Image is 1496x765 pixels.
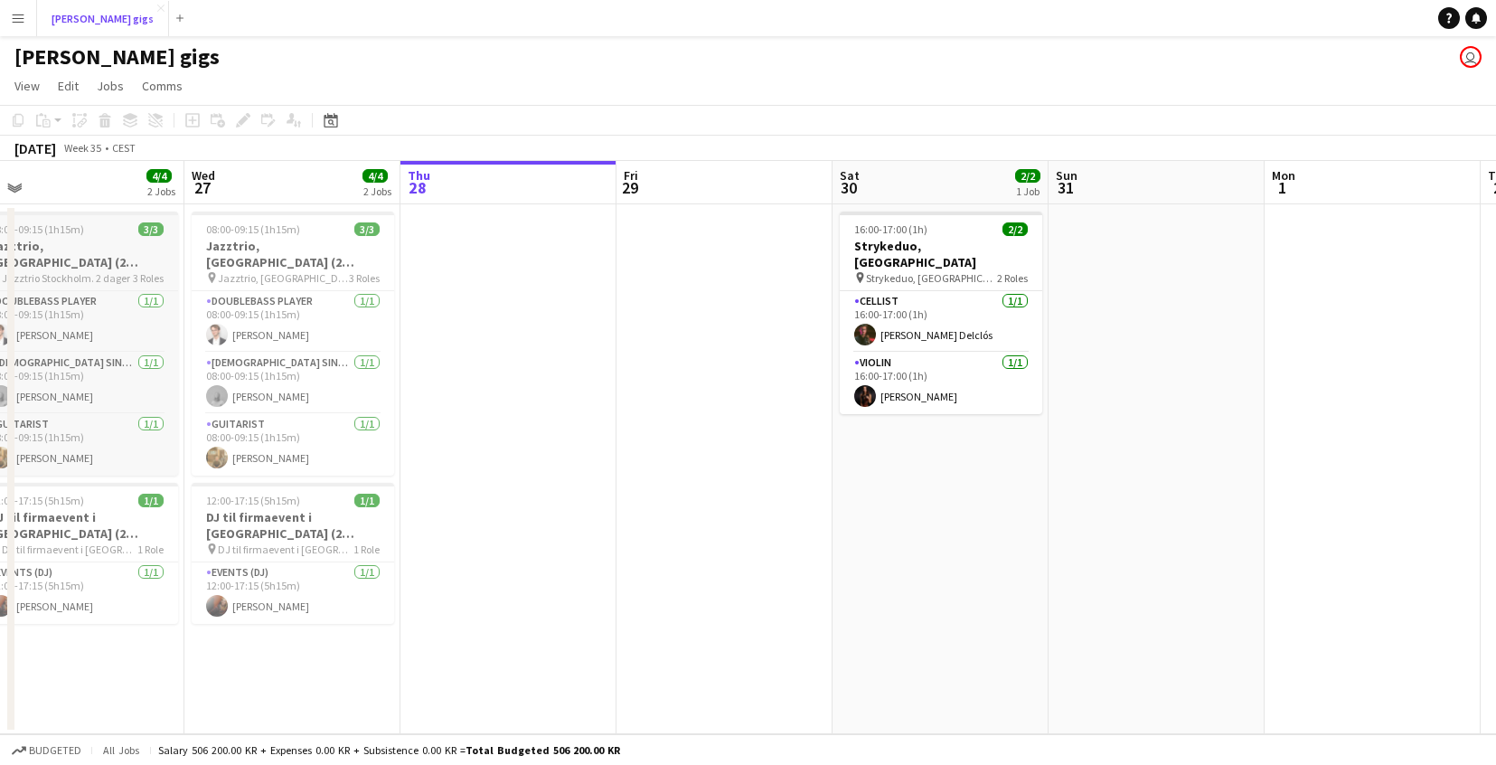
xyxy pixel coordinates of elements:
[9,741,84,760] button: Budgeted
[142,78,183,94] span: Comms
[621,177,638,198] span: 29
[837,177,860,198] span: 30
[840,291,1042,353] app-card-role: Cellist1/116:00-17:00 (1h)[PERSON_NAME] Delclós
[14,78,40,94] span: View
[866,271,997,285] span: Strykeduo, [GEOGRAPHIC_DATA]
[99,743,143,757] span: All jobs
[7,74,47,98] a: View
[1016,184,1040,198] div: 1 Job
[29,744,81,757] span: Budgeted
[14,43,220,71] h1: [PERSON_NAME] gigs
[147,184,175,198] div: 2 Jobs
[1002,222,1028,236] span: 2/2
[218,271,349,285] span: Jazztrio, [GEOGRAPHIC_DATA] (2 dager)
[405,177,430,198] span: 28
[1460,46,1482,68] app-user-avatar: Hedvig Christiansen
[354,494,380,507] span: 1/1
[14,139,56,157] div: [DATE]
[192,509,394,542] h3: DJ til firmaevent i [GEOGRAPHIC_DATA] (2 dager)
[353,543,380,556] span: 1 Role
[466,743,620,757] span: Total Budgeted 506 200.00 KR
[2,543,137,556] span: DJ til firmaevent i [GEOGRAPHIC_DATA]
[192,238,394,270] h3: Jazztrio, [GEOGRAPHIC_DATA] (2 dager)
[362,169,388,183] span: 4/4
[58,78,79,94] span: Edit
[354,222,380,236] span: 3/3
[133,271,164,285] span: 3 Roles
[89,74,131,98] a: Jobs
[408,167,430,184] span: Thu
[51,74,86,98] a: Edit
[192,167,215,184] span: Wed
[2,271,130,285] span: Jazztrio Stockholm. 2 dager
[840,167,860,184] span: Sat
[192,562,394,624] app-card-role: Events (DJ)1/112:00-17:15 (5h15m)[PERSON_NAME]
[854,222,927,236] span: 16:00-17:00 (1h)
[1056,167,1077,184] span: Sun
[349,271,380,285] span: 3 Roles
[192,483,394,624] app-job-card: 12:00-17:15 (5h15m)1/1DJ til firmaevent i [GEOGRAPHIC_DATA] (2 dager) DJ til firmaevent i [GEOGRA...
[138,222,164,236] span: 3/3
[192,414,394,476] app-card-role: Guitarist1/108:00-09:15 (1h15m)[PERSON_NAME]
[624,167,638,184] span: Fri
[135,74,190,98] a: Comms
[840,353,1042,414] app-card-role: Violin1/116:00-17:00 (1h)[PERSON_NAME]
[60,141,105,155] span: Week 35
[192,212,394,476] app-job-card: 08:00-09:15 (1h15m)3/3Jazztrio, [GEOGRAPHIC_DATA] (2 dager) Jazztrio, [GEOGRAPHIC_DATA] (2 dager)...
[218,543,353,556] span: DJ til firmaevent i [GEOGRAPHIC_DATA]
[840,212,1042,414] app-job-card: 16:00-17:00 (1h)2/2Strykeduo, [GEOGRAPHIC_DATA] Strykeduo, [GEOGRAPHIC_DATA]2 RolesCellist1/116:0...
[1053,177,1077,198] span: 31
[206,222,300,236] span: 08:00-09:15 (1h15m)
[1269,177,1295,198] span: 1
[363,184,391,198] div: 2 Jobs
[158,743,620,757] div: Salary 506 200.00 KR + Expenses 0.00 KR + Subsistence 0.00 KR =
[997,271,1028,285] span: 2 Roles
[37,1,169,36] button: [PERSON_NAME] gigs
[189,177,215,198] span: 27
[840,238,1042,270] h3: Strykeduo, [GEOGRAPHIC_DATA]
[138,494,164,507] span: 1/1
[192,291,394,353] app-card-role: Doublebass Player1/108:00-09:15 (1h15m)[PERSON_NAME]
[192,353,394,414] app-card-role: [DEMOGRAPHIC_DATA] Singer1/108:00-09:15 (1h15m)[PERSON_NAME]
[1272,167,1295,184] span: Mon
[146,169,172,183] span: 4/4
[137,543,164,556] span: 1 Role
[112,141,136,155] div: CEST
[97,78,124,94] span: Jobs
[1015,169,1040,183] span: 2/2
[206,494,300,507] span: 12:00-17:15 (5h15m)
